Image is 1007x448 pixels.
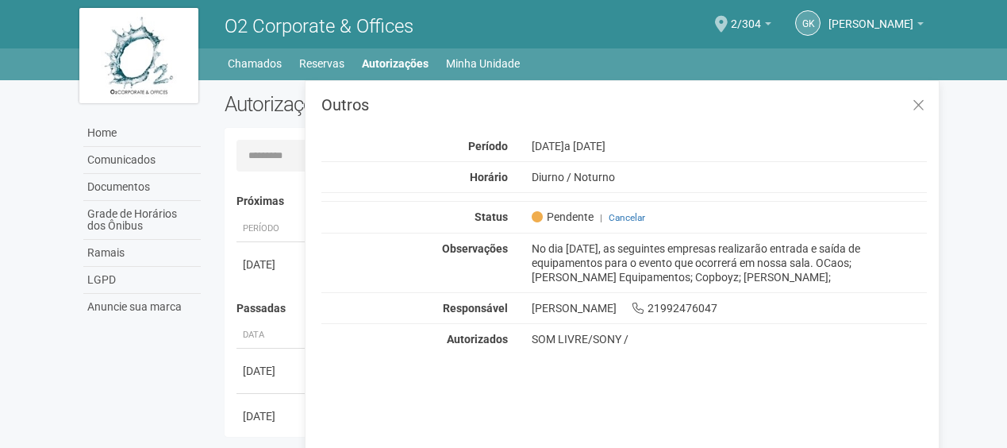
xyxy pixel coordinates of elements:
[520,241,940,284] div: No dia [DATE], as seguintes empresas realizarão entrada e saída de equipamentos para o evento que...
[442,242,508,255] strong: Observações
[470,171,508,183] strong: Horário
[225,92,564,116] h2: Autorizações
[609,212,645,223] a: Cancelar
[236,195,917,207] h4: Próximas
[731,2,761,30] span: 2/304
[795,10,821,36] a: GK
[532,332,928,346] div: SOM LIVRE/SONY /
[79,8,198,103] img: logo.jpg
[83,267,201,294] a: LGPD
[520,301,940,315] div: [PERSON_NAME] 21992476047
[321,97,927,113] h3: Outros
[236,322,308,349] th: Data
[520,170,940,184] div: Diurno / Noturno
[236,216,308,242] th: Período
[520,139,940,153] div: [DATE]
[362,52,429,75] a: Autorizações
[443,302,508,315] strong: Responsável
[243,408,302,424] div: [DATE]
[446,52,520,75] a: Minha Unidade
[243,363,302,379] div: [DATE]
[228,52,282,75] a: Chamados
[83,240,201,267] a: Ramais
[299,52,344,75] a: Reservas
[243,257,302,272] div: [DATE]
[225,15,413,37] span: O2 Corporate & Offices
[532,210,594,224] span: Pendente
[83,201,201,240] a: Grade de Horários dos Ônibus
[236,303,917,315] h4: Passadas
[83,294,201,320] a: Anuncie sua marca
[600,212,602,223] span: |
[828,2,913,30] span: Gleice Kelly
[83,120,201,147] a: Home
[564,140,605,153] span: a [DATE]
[83,147,201,174] a: Comunicados
[475,210,508,223] strong: Status
[447,333,508,346] strong: Autorizados
[83,174,201,201] a: Documentos
[731,20,771,33] a: 2/304
[468,140,508,153] strong: Período
[828,20,924,33] a: [PERSON_NAME]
